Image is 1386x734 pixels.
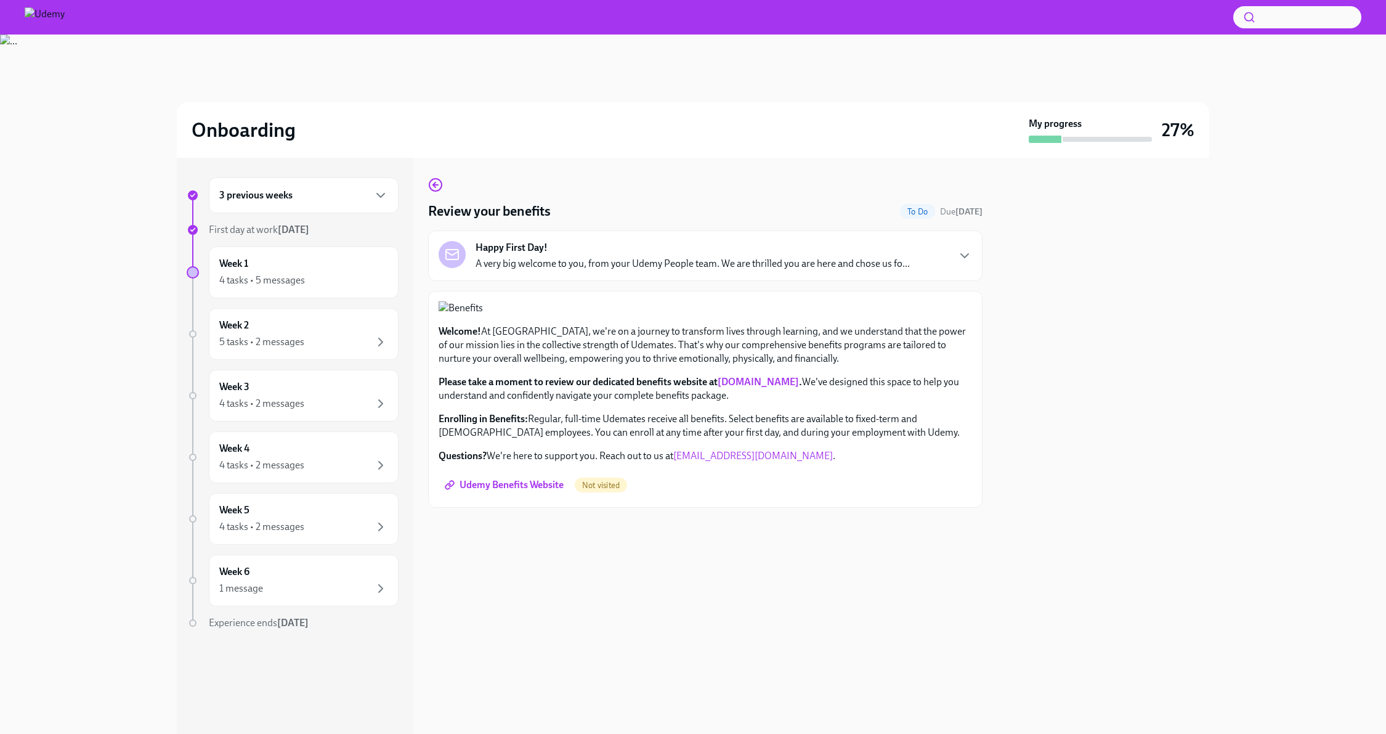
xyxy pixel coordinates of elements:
div: 4 tasks • 2 messages [219,397,304,410]
p: At [GEOGRAPHIC_DATA], we're on a journey to transform lives through learning, and we understand t... [439,325,972,365]
strong: Welcome! [439,325,481,337]
a: Week 14 tasks • 5 messages [187,247,399,298]
span: Due [940,206,983,217]
a: [EMAIL_ADDRESS][DOMAIN_NAME] [673,450,833,462]
a: First day at work[DATE] [187,223,399,237]
strong: My progress [1029,117,1082,131]
a: [DOMAIN_NAME] [718,376,799,388]
p: We've designed this space to help you understand and confidently navigate your complete benefits ... [439,375,972,402]
strong: [DATE] [955,206,983,217]
strong: Questions? [439,450,487,462]
p: Regular, full-time Udemates receive all benefits. Select benefits are available to fixed-term and... [439,412,972,439]
button: Zoom image [439,301,972,315]
p: A very big welcome to you, from your Udemy People team. We are thrilled you are here and chose us... [476,257,910,271]
h2: Onboarding [192,118,296,142]
div: 5 tasks • 2 messages [219,335,304,349]
strong: [DATE] [277,617,309,629]
a: Week 25 tasks • 2 messages [187,308,399,360]
strong: Enrolling in Benefits: [439,413,528,425]
strong: [DATE] [278,224,309,235]
h6: Week 2 [219,319,249,332]
a: Week 44 tasks • 2 messages [187,431,399,483]
img: Udemy [25,7,65,27]
span: Udemy Benefits Website [447,479,564,491]
strong: Happy First Day! [476,241,548,255]
h6: Week 5 [219,504,249,517]
span: August 21st, 2025 08:00 [940,206,983,218]
a: Week 61 message [187,555,399,606]
span: First day at work [209,224,309,235]
h3: 27% [1162,119,1194,141]
h6: Week 4 [219,442,249,455]
p: We're here to support you. Reach out to us at . [439,449,972,463]
h4: Review your benefits [428,202,551,221]
span: Not visited [575,481,627,490]
span: To Do [900,207,935,216]
h6: Week 1 [219,257,248,271]
a: Udemy Benefits Website [439,473,572,497]
strong: Please take a moment to review our dedicated benefits website at . [439,376,802,388]
a: Week 34 tasks • 2 messages [187,370,399,422]
div: 4 tasks • 2 messages [219,459,304,472]
div: 1 message [219,582,263,595]
a: Week 54 tasks • 2 messages [187,493,399,545]
h6: 3 previous weeks [219,189,293,202]
div: 4 tasks • 5 messages [219,274,305,287]
h6: Week 3 [219,380,249,394]
div: 4 tasks • 2 messages [219,520,304,534]
div: 3 previous weeks [209,177,399,213]
span: Experience ends [209,617,309,629]
h6: Week 6 [219,565,249,579]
